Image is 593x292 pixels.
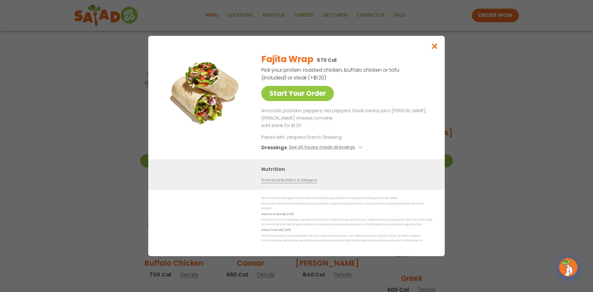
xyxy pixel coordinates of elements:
p: 670 Cal [317,56,337,64]
h3: Dressings [261,144,287,151]
img: wpChatIcon [560,259,577,276]
button: See all house made dressings [289,144,364,151]
strong: Dairy Friendly (DF) [261,228,290,232]
a: Start Your Order [261,86,334,101]
p: While our menu includes foods that are made without dairy, our restaurants are not dairy free. We... [261,234,432,243]
p: Avocado, poblano peppers, red peppers, black beans, pico [PERSON_NAME], [PERSON_NAME] cheese, rom... [261,107,430,122]
p: Add steak for $1.20 [261,122,430,129]
h3: Nutrition [261,165,435,173]
p: While our menu includes ingredients that are made without gluten, our restaurants are not gluten ... [261,218,432,227]
img: Featured product photo for Fajita Wrap [162,48,249,135]
button: Close modal [425,36,445,57]
h2: Fajita Wrap [261,53,313,66]
a: Download Nutrition & Allergens [261,177,317,183]
p: We are not an allergen free facility and cannot guarantee the absence of allergens in our foods. [261,196,432,200]
p: Nutrition information is based on our standard recipes and portion sizes. Click Nutrition & Aller... [261,201,432,211]
p: Pick your protein: roasted chicken, buffalo chicken or tofu (included) or steak (+$1.20) [261,66,400,82]
strong: Gluten Friendly (GF) [261,212,293,216]
div: Page 1 [261,107,430,129]
p: Paired with Jalapeno Ranch Dressing [261,134,376,141]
